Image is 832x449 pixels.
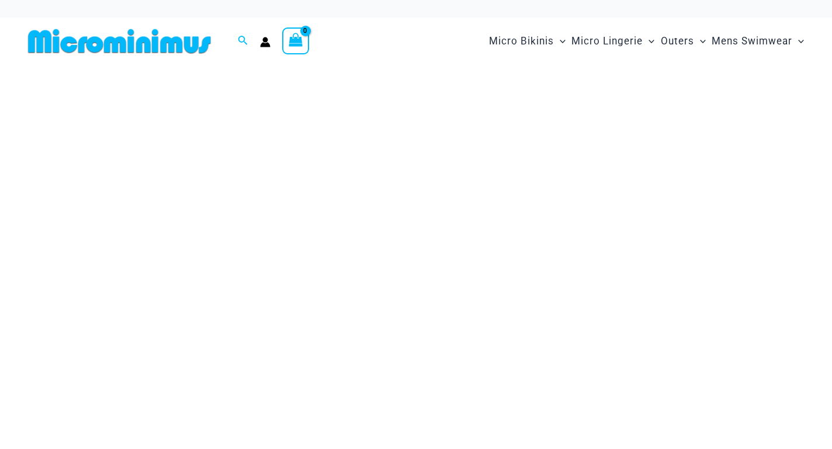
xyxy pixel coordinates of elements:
[282,27,309,54] a: View Shopping Cart, empty
[712,26,792,56] span: Mens Swimwear
[260,37,271,47] a: Account icon link
[694,26,706,56] span: Menu Toggle
[571,26,643,56] span: Micro Lingerie
[486,23,568,59] a: Micro BikinisMenu ToggleMenu Toggle
[643,26,654,56] span: Menu Toggle
[792,26,804,56] span: Menu Toggle
[709,23,807,59] a: Mens SwimwearMenu ToggleMenu Toggle
[661,26,694,56] span: Outers
[238,34,248,49] a: Search icon link
[23,28,216,54] img: MM SHOP LOGO FLAT
[554,26,566,56] span: Menu Toggle
[489,26,554,56] span: Micro Bikinis
[484,22,809,61] nav: Site Navigation
[568,23,657,59] a: Micro LingerieMenu ToggleMenu Toggle
[658,23,709,59] a: OutersMenu ToggleMenu Toggle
